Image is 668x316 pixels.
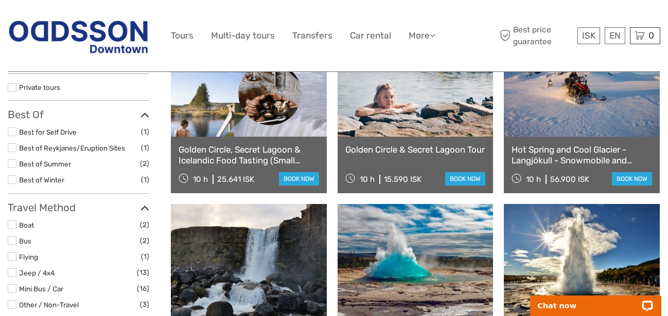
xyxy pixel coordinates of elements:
[605,27,625,44] div: EN
[647,30,656,41] span: 0
[8,201,149,214] h3: Travel Method
[140,235,149,247] span: (2)
[19,301,79,309] a: Other / Non-Travel
[279,172,319,185] a: book now
[19,237,31,245] a: Bus
[497,24,575,47] span: Best price guarantee
[141,251,149,263] span: (1)
[292,28,332,43] a: Transfers
[171,28,194,43] a: Tours
[140,158,149,170] span: (2)
[140,219,149,231] span: (2)
[8,108,149,121] h3: Best Of
[140,299,149,310] span: (3)
[19,83,60,91] a: Private tours
[179,144,319,165] a: Golden Circle, Secret Lagoon & Icelandic Food Tasting (Small Group)
[141,142,149,154] span: (1)
[137,267,149,278] span: (13)
[526,175,541,184] span: 10 h
[523,284,668,316] iframe: LiveChat chat widget
[19,128,77,136] a: Best for Self Drive
[137,283,149,294] span: (16)
[350,28,391,43] a: Car rental
[582,30,595,41] span: ISK
[217,175,254,184] div: 25.641 ISK
[445,172,485,185] a: book now
[360,175,375,184] span: 10 h
[19,144,125,152] a: Best of Reykjanes/Eruption Sites
[19,221,34,229] a: Boat
[19,285,63,293] a: Mini Bus / Car
[512,144,652,165] a: Hot Spring and Cool Glacier - Langjökull - Snowmobile and Secret Lagoon
[384,175,421,184] div: 15.590 ISK
[345,144,486,155] a: Golden Circle & Secret Lagoon Tour
[141,174,149,185] span: (1)
[19,176,64,184] a: Best of Winter
[550,175,589,184] div: 56.900 ISK
[612,172,652,185] a: book now
[409,28,435,43] a: More
[141,126,149,138] span: (1)
[19,269,55,277] a: Jeep / 4x4
[19,253,38,261] a: Flying
[19,160,71,168] a: Best of Summer
[211,28,275,43] a: Multi-day tours
[193,175,208,184] span: 10 h
[8,14,149,58] img: Reykjavik Residence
